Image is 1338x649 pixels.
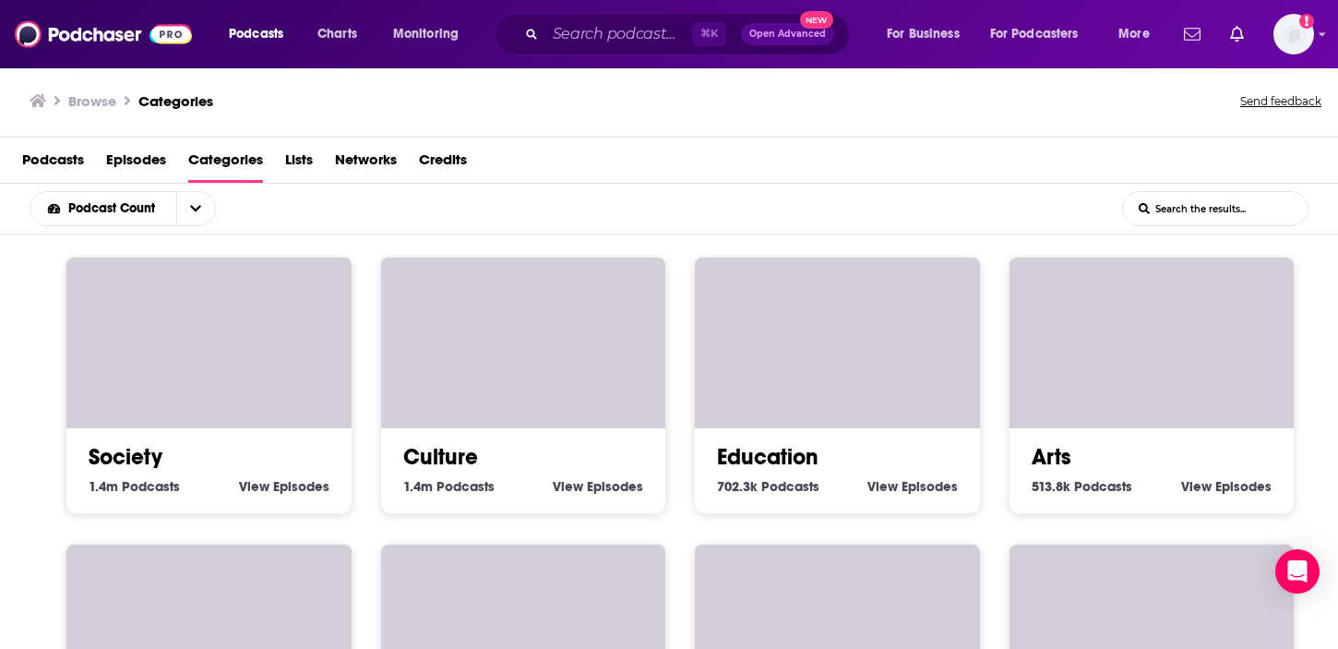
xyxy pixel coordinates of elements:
a: Episodes [106,145,166,183]
div: S-Town [207,206,389,389]
a: Credits [419,145,467,183]
div: Criminal [351,194,533,377]
span: Podcasts [436,478,495,495]
img: User Profile [1273,14,1314,54]
div: Everything Everywhere Daily [835,206,1018,389]
a: Networks [335,145,397,183]
a: Categories [138,92,213,110]
span: View [1181,478,1212,495]
span: Episodes [1215,478,1272,495]
a: Podcasts [22,145,84,183]
a: View Culture Episodes [553,478,643,495]
span: For Podcasters [990,21,1079,47]
button: open menu [176,192,215,225]
span: New [800,11,833,29]
a: View Arts Episodes [1181,478,1272,495]
a: Show notifications dropdown [1177,18,1208,50]
span: Monitoring [393,21,459,47]
span: Podcasts [229,21,283,47]
span: Podcasts [1074,478,1132,495]
span: 1.4m [403,478,433,495]
a: Categories [188,145,263,183]
div: The Jordan Harbinger Show [520,206,703,389]
a: 1.4m Society Podcasts [89,478,180,495]
a: Lists [285,145,313,183]
span: 1.4m [89,478,118,495]
span: Episodes [902,478,958,495]
span: Episodes [587,478,643,495]
span: More [1118,21,1150,47]
span: Open Advanced [749,30,826,39]
span: Podcast Count [68,202,161,215]
span: 513.8k [1032,478,1070,495]
div: Open Intercom Messenger [1275,549,1320,594]
svg: Add a profile image [1299,14,1314,29]
span: 702.3k [717,478,758,495]
h3: Browse [68,92,116,110]
span: Logged in as katiewhorton [1273,14,1314,54]
div: Serial [36,194,219,377]
button: open menu [30,202,176,215]
button: open menu [216,19,307,49]
span: View [553,478,583,495]
a: View Education Episodes [867,478,958,495]
button: Show profile menu [1273,14,1314,54]
img: Podchaser - Follow, Share and Rate Podcasts [15,17,192,52]
a: 513.8k Arts Podcasts [1032,478,1132,495]
span: For Business [887,21,960,47]
span: View [867,478,898,495]
div: The BitBlockBoom Bitcoin Podcast [664,194,847,377]
button: open menu [874,19,983,49]
a: Show notifications dropdown [1223,18,1251,50]
span: Episodes [273,478,329,495]
a: Education [717,443,818,471]
a: 702.3k Education Podcasts [717,478,819,495]
div: Wooden Overcoats [979,194,1162,377]
a: Arts [1032,443,1071,471]
span: View [239,478,269,495]
span: Podcasts [122,478,180,495]
span: Podcasts [761,478,819,495]
button: Send feedback [1235,89,1327,114]
button: open menu [978,19,1105,49]
a: Charts [305,19,368,49]
button: open menu [1105,19,1173,49]
a: View Society Episodes [239,478,329,495]
span: Charts [317,21,357,47]
span: ⌘ K [692,22,726,46]
a: Culture [403,443,478,471]
input: Search podcasts, credits, & more... [545,19,692,49]
button: open menu [380,19,483,49]
div: Search podcasts, credits, & more... [512,13,867,55]
button: Open AdvancedNew [741,23,834,45]
a: 1.4m Culture Podcasts [403,478,495,495]
a: Society [89,443,162,471]
div: The Cryptonaturalist [1149,206,1332,389]
h2: Choose List sort [30,191,245,226]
